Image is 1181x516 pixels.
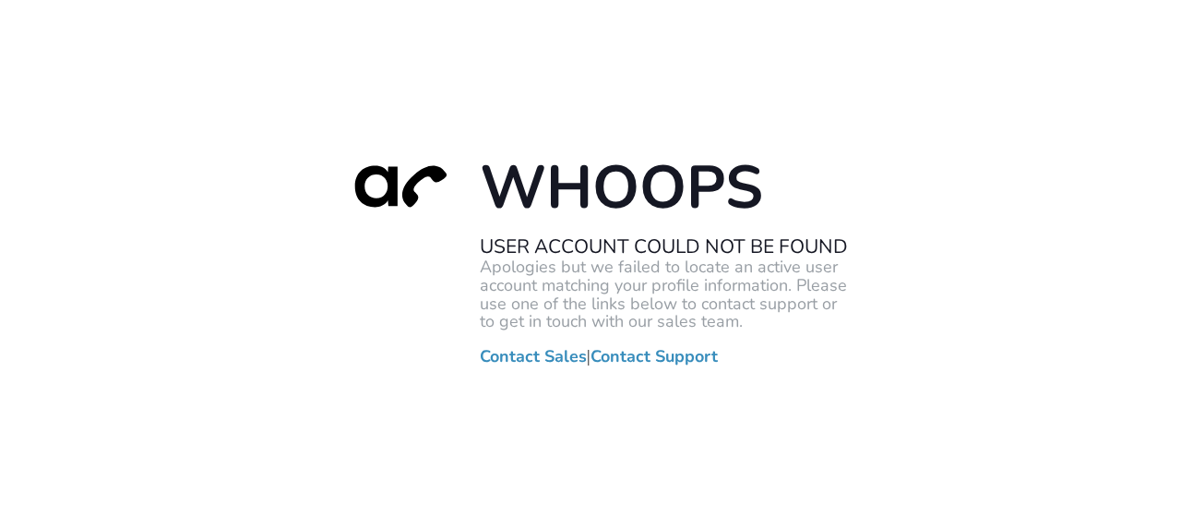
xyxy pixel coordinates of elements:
h2: User Account Could Not Be Found [480,234,849,258]
a: Contact Support [590,348,718,366]
p: Apologies but we failed to locate an active user account matching your profile information. Pleas... [480,258,849,331]
h1: Whoops [480,150,849,224]
a: Contact Sales [480,348,587,366]
div: | [332,150,849,366]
